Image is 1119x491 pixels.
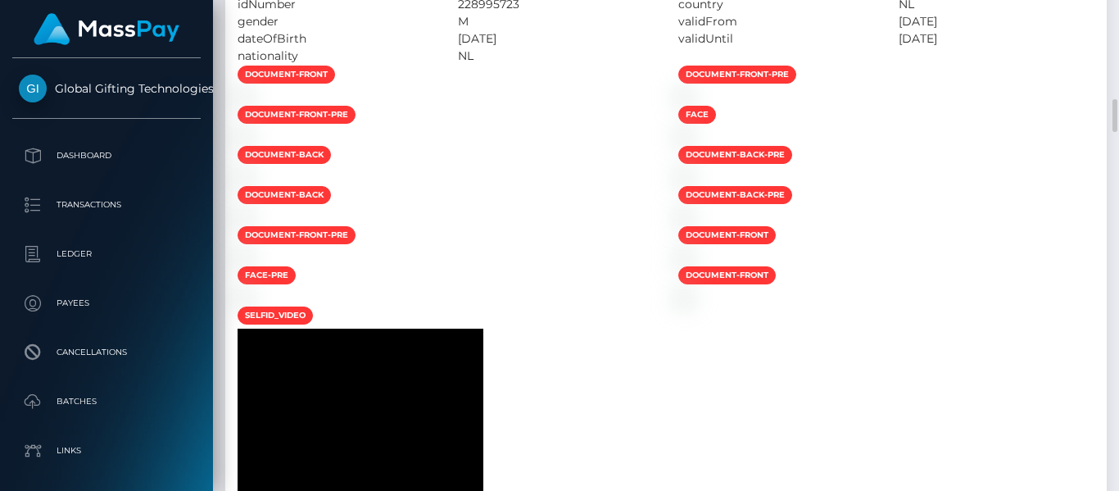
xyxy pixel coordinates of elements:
[678,106,716,124] span: face
[446,30,666,48] div: [DATE]
[19,439,194,463] p: Links
[238,130,251,143] img: a2f36567-0e48-4ec6-bd94-8214fd608d92
[19,193,194,217] p: Transactions
[678,266,776,284] span: document-front
[238,90,251,103] img: be60bebf-b8c0-466d-ae72-7ac0f30de431
[12,135,201,176] a: Dashboard
[238,106,356,124] span: document-front-pre
[238,266,296,284] span: face-pre
[238,251,251,264] img: 52f9fbde-f7fb-4fdf-b909-6cc2405cdb52
[666,30,886,48] div: validUntil
[678,251,691,264] img: 0e4ba951-86aa-4dfb-9329-14db3f0c1374
[678,66,796,84] span: document-front-pre
[238,307,313,325] span: selfid_video
[225,48,446,65] div: nationality
[12,332,201,373] a: Cancellations
[678,90,691,103] img: 42ada5b6-cef1-486d-b080-c9fd50629c06
[19,75,47,102] img: Global Gifting Technologies Inc
[19,242,194,266] p: Ledger
[238,186,331,204] span: document-back
[12,430,201,471] a: Links
[678,130,691,143] img: fc89e013-9b6a-4f65-b480-a29127454bc4
[238,226,356,244] span: document-front-pre
[666,13,886,30] div: validFrom
[12,234,201,275] a: Ledger
[238,291,251,304] img: 7d2a6188-033d-4a99-a6e1-9da1ecd61dbd
[446,13,666,30] div: M
[225,30,446,48] div: dateOfBirth
[12,283,201,324] a: Payees
[238,146,331,164] span: document-back
[34,13,179,45] img: MassPay Logo
[446,48,666,65] div: NL
[886,13,1107,30] div: [DATE]
[678,291,691,304] img: d0db70ef-dfb1-4597-871a-cf40fb6d6a1f
[678,170,691,184] img: 5686b8d6-fbd2-499a-a898-0bd6dbbcd657
[19,389,194,414] p: Batches
[19,143,194,168] p: Dashboard
[225,13,446,30] div: gender
[238,211,251,224] img: f96399a8-8a30-40a3-98da-e49c58b3c976
[12,184,201,225] a: Transactions
[19,291,194,316] p: Payees
[238,170,251,184] img: d5421825-1f12-48cf-8f72-517723542404
[678,226,776,244] span: document-front
[678,186,792,204] span: document-back-pre
[12,381,201,422] a: Batches
[678,211,691,224] img: 638a4cba-3609-4cf1-8505-e865b45ed701
[12,81,201,96] span: Global Gifting Technologies Inc
[678,146,792,164] span: document-back-pre
[886,30,1107,48] div: [DATE]
[238,66,335,84] span: document-front
[19,340,194,365] p: Cancellations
